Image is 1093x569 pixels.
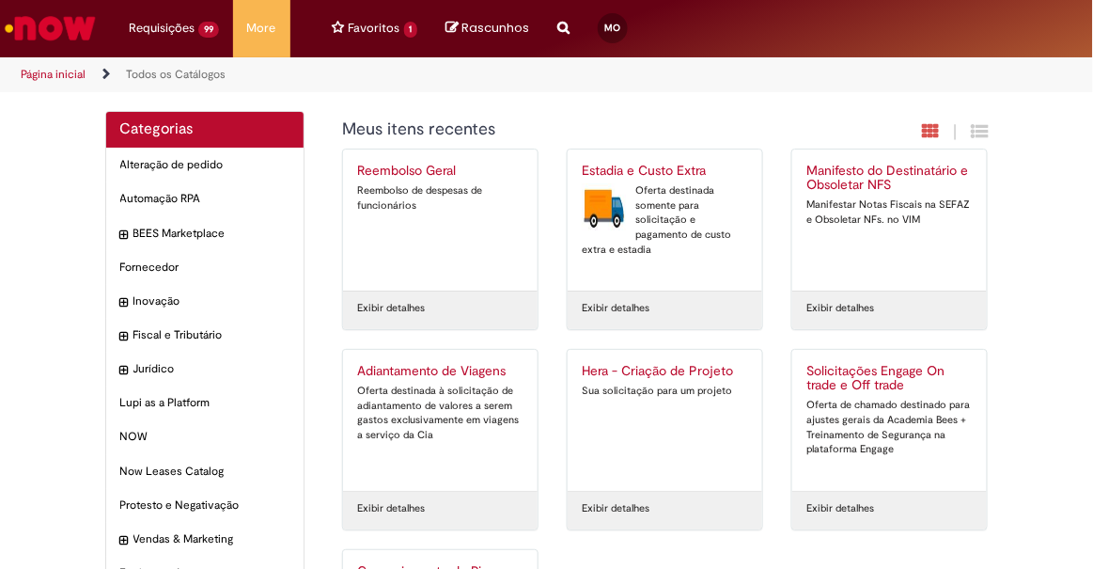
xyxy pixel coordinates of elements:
i: expandir categoria Fiscal e Tributário [120,327,129,346]
div: Manifestar Notas Fiscais na SEFAZ e Obsoletar NFs. no VIM [806,198,973,227]
a: Manifesto do Destinatário e Obsoletar NFS Manifestar Notas Fiscais na SEFAZ e Obsoletar NFs. no VIM [792,150,987,291]
span: | [954,121,958,143]
div: Reembolso de despesas de funcionários [357,183,523,213]
div: Oferta destinada à solicitação de adiantamento de valores a serem gastos exclusivamente em viagen... [357,384,523,443]
span: Rascunhos [461,19,529,37]
a: Exibir detalhes [357,301,425,316]
span: Automação RPA [120,191,290,207]
span: Vendas & Marketing [133,531,290,547]
i: expandir categoria BEES Marketplace [120,226,129,245]
span: 1 [404,22,418,38]
div: Automação RPA [106,182,304,216]
span: Lupi as a Platform [120,395,290,411]
a: Adiantamento de Viagens Oferta destinada à solicitação de adiantamento de valores a serem gastos ... [343,350,538,491]
div: Fornecedor [106,250,304,285]
div: expandir categoria Jurídico Jurídico [106,352,304,387]
a: Todos os Catálogos [126,67,226,82]
a: Exibir detalhes [357,501,425,516]
span: Favoritos [349,19,400,38]
div: Sua solicitação para um projeto [582,384,748,399]
span: Alteração de pedido [120,157,290,173]
a: Reembolso Geral Reembolso de despesas de funcionários [343,150,538,291]
span: MO [605,22,621,34]
ul: Trilhas de página [14,57,623,92]
div: Oferta de chamado destinado para ajustes gerais da Academia Bees + Treinamento de Segurança na pl... [806,398,973,457]
i: expandir categoria Vendas & Marketing [120,531,129,550]
div: expandir categoria BEES Marketplace BEES Marketplace [106,216,304,251]
div: Alteração de pedido [106,148,304,182]
a: Hera - Criação de Projeto Sua solicitação para um projeto [568,350,762,491]
span: Requisições [129,19,195,38]
h2: Adiantamento de Viagens [357,364,523,379]
span: NOW [120,429,290,445]
a: Exibir detalhes [806,301,874,316]
div: Protesto e Negativação [106,488,304,523]
span: Fiscal e Tributário [133,327,290,343]
img: Estadia e Custo Extra [582,183,626,230]
span: 99 [198,22,219,38]
i: expandir categoria Inovação [120,293,129,312]
a: Solicitações Engage On trade e Off trade Oferta de chamado destinado para ajustes gerais da Acade... [792,350,987,491]
h2: Categorias [120,121,290,138]
a: Exibir detalhes [806,501,874,516]
h2: Manifesto do Destinatário e Obsoletar NFS [806,164,973,194]
a: Página inicial [21,67,86,82]
a: Exibir detalhes [582,501,649,516]
div: expandir categoria Fiscal e Tributário Fiscal e Tributário [106,318,304,353]
h1: {"description":"","title":"Meus itens recentes"} Categoria [342,120,820,139]
div: Lupi as a Platform [106,386,304,420]
a: Exibir detalhes [582,301,649,316]
img: ServiceNow [2,9,99,47]
a: Estadia e Custo Extra Estadia e Custo Extra Oferta destinada somente para solicitação e pagamento... [568,150,762,291]
div: expandir categoria Vendas & Marketing Vendas & Marketing [106,522,304,557]
span: BEES Marketplace [133,226,290,242]
span: Fornecedor [120,260,290,276]
span: Now Leases Catalog [120,464,290,480]
h2: Reembolso Geral [357,164,523,179]
span: Inovação [133,293,290,309]
span: Jurídico [133,361,290,377]
i: Exibição de grade [972,122,989,140]
i: expandir categoria Jurídico [120,361,129,380]
div: Now Leases Catalog [106,454,304,489]
div: Oferta destinada somente para solicitação e pagamento de custo extra e estadia [582,183,748,258]
div: expandir categoria Inovação Inovação [106,284,304,319]
span: Protesto e Negativação [120,498,290,514]
h2: Hera - Criação de Projeto [582,364,748,379]
i: Exibição em cartão [923,122,940,140]
div: NOW [106,419,304,454]
a: No momento, sua lista de rascunhos tem 0 Itens [445,19,529,37]
h2: Solicitações Engage On trade e Off trade [806,364,973,394]
h2: Estadia e Custo Extra [582,164,748,179]
span: More [247,19,276,38]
